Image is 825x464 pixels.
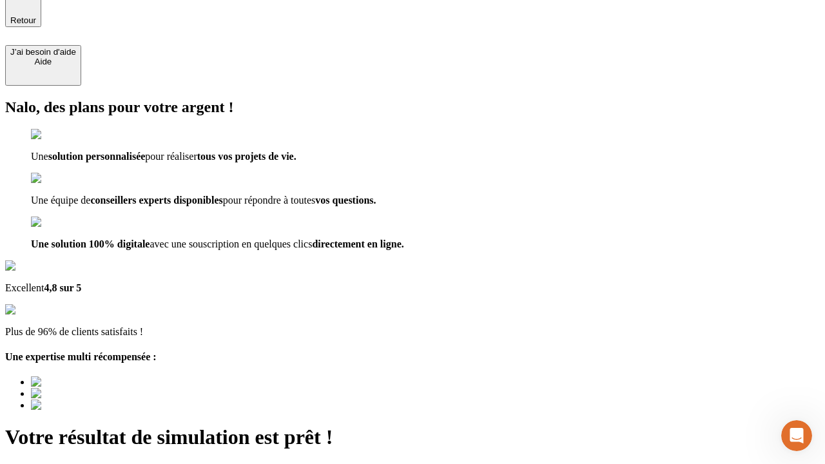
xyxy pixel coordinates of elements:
[312,238,403,249] span: directement en ligne.
[10,57,76,66] div: Aide
[315,195,376,206] span: vos questions.
[31,129,86,140] img: checkmark
[31,151,48,162] span: Une
[31,388,150,400] img: Best savings advice award
[5,99,820,116] h2: Nalo, des plans pour votre argent !
[90,195,222,206] span: conseillers experts disponibles
[31,238,150,249] span: Une solution 100% digitale
[5,351,820,363] h4: Une expertise multi récompensée :
[781,420,812,451] iframe: Intercom live chat
[10,15,36,25] span: Retour
[197,151,296,162] span: tous vos projets de vie.
[31,400,150,411] img: Best savings advice award
[31,217,86,228] img: checkmark
[5,326,820,338] p: Plus de 96% de clients satisfaits !
[10,47,76,57] div: J’ai besoin d'aide
[44,282,81,293] span: 4,8 sur 5
[31,195,90,206] span: Une équipe de
[31,173,86,184] img: checkmark
[145,151,197,162] span: pour réaliser
[5,45,81,86] button: J’ai besoin d'aideAide
[5,282,44,293] span: Excellent
[5,304,69,316] img: reviews stars
[31,376,150,388] img: Best savings advice award
[223,195,316,206] span: pour répondre à toutes
[150,238,312,249] span: avec une souscription en quelques clics
[48,151,146,162] span: solution personnalisée
[5,260,80,272] img: Google Review
[5,425,820,449] h1: Votre résultat de simulation est prêt !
